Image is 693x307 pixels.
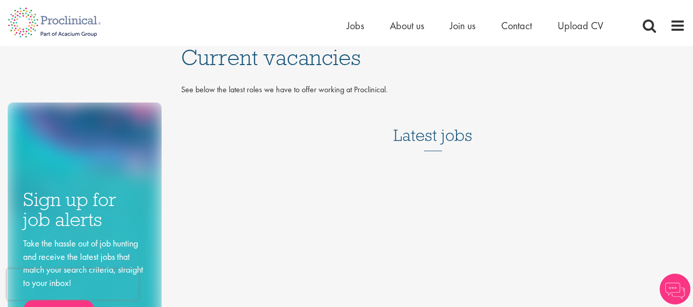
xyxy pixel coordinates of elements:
h3: Latest jobs [393,101,472,151]
a: Upload CV [558,19,603,32]
h3: Sign up for job alerts [23,190,146,229]
p: See below the latest roles we have to offer working at Proclinical. [181,84,685,96]
span: Current vacancies [181,44,361,71]
img: Chatbot [660,274,690,304]
iframe: reCAPTCHA [7,269,138,300]
a: Join us [450,19,476,32]
a: Jobs [347,19,364,32]
a: Contact [501,19,532,32]
a: About us [390,19,424,32]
